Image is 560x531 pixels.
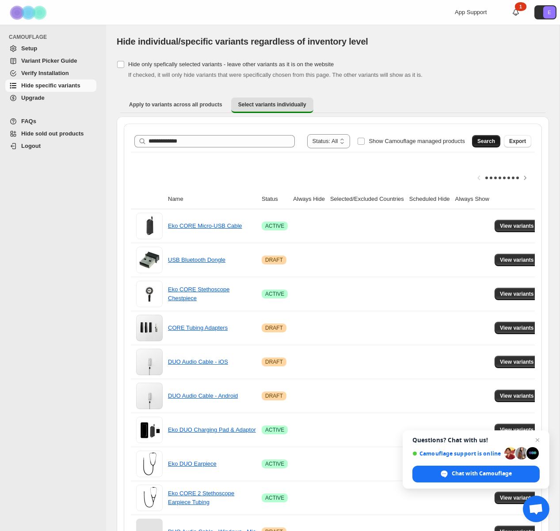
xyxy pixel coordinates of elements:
span: Chat with Camouflage [452,470,512,478]
span: Upgrade [21,94,45,101]
a: Variant Picker Guide [5,55,96,67]
span: ACTIVE [265,494,284,501]
button: View variants [495,288,539,300]
span: Avatar with initials E [543,6,556,19]
span: Close chat [532,435,543,445]
button: Avatar with initials E [534,5,556,19]
div: Chat with Camouflage [412,466,540,482]
th: Name [165,189,259,209]
span: View variants [500,358,534,365]
th: Always Hide [290,189,328,209]
button: Search [472,135,500,147]
button: Export [504,135,531,147]
span: CAMOUFLAGE [9,34,100,41]
a: CORE Tubing Adapters [168,324,228,331]
a: Hide sold out products [5,128,96,140]
span: View variants [500,392,534,399]
a: Eko CORE 2 Stethoscope Earpiece Tubing [168,490,234,505]
button: View variants [495,220,539,232]
span: Variant Picker Guide [21,57,77,64]
span: Hide only spefically selected variants - leave other variants as it is on the website [128,61,334,68]
button: View variants [495,424,539,436]
span: ACTIVE [265,426,284,433]
div: Open chat [523,496,549,522]
span: View variants [500,290,534,298]
span: View variants [500,494,534,501]
a: USB Bluetooth Dongle [168,256,225,263]
a: Setup [5,42,96,55]
img: Eko DUO Charging Pad & Adaptor [136,417,163,443]
button: View variants [495,492,539,504]
a: Verify Installation [5,67,96,79]
span: Select variants individually [238,101,306,108]
text: E [548,10,551,15]
span: DRAFT [265,358,283,365]
a: Eko CORE Micro-USB Cable [168,222,242,229]
span: DRAFT [265,256,283,264]
span: ACTIVE [265,222,284,230]
a: 1 [511,8,520,17]
div: 1 [515,2,526,11]
img: Eko DUO Earpiece [136,451,163,477]
span: FAQs [21,118,36,124]
a: Eko DUO Charging Pad & Adaptor [168,426,256,433]
a: FAQs [5,115,96,128]
img: Camouflage [7,0,51,25]
span: DRAFT [265,392,283,399]
img: DUO Audio Cable - Android [136,383,163,409]
button: View variants [495,390,539,402]
span: Setup [21,45,37,52]
a: DUO Audio Cable - iOS [168,358,228,365]
span: DRAFT [265,324,283,331]
th: Scheduled Hide [407,189,453,209]
a: DUO Audio Cable - Android [168,392,238,399]
img: USB Bluetooth Dongle [136,247,163,273]
span: Logout [21,143,41,149]
span: Verify Installation [21,70,69,76]
img: Eko CORE Micro-USB Cable [136,213,163,239]
a: Logout [5,140,96,152]
span: Hide individual/specific variants regardless of inventory level [117,37,368,46]
button: View variants [495,322,539,334]
span: ACTIVE [265,460,284,467]
span: Questions? Chat with us! [412,437,540,444]
span: Hide specific variants [21,82,80,89]
th: Always Show [453,189,492,209]
span: View variants [500,324,534,331]
button: View variants [495,356,539,368]
img: Eko CORE Stethoscope Chestpiece [136,281,163,307]
a: Eko DUO Earpiece [168,460,217,467]
span: Apply to variants across all products [129,101,222,108]
span: App Support [455,9,487,15]
a: Upgrade [5,92,96,104]
button: Apply to variants across all products [122,98,229,112]
span: Show Camouflage managed products [369,138,465,144]
span: View variants [500,426,534,433]
img: CORE Tubing Adapters [136,315,163,341]
span: If checked, it will only hide variants that were specifically chosen from this page. The other va... [128,72,423,78]
th: Status [259,189,290,209]
button: Select variants individually [231,98,313,113]
th: Selected/Excluded Countries [328,189,407,209]
span: View variants [500,222,534,230]
span: Search [477,138,495,145]
a: Hide specific variants [5,79,96,92]
button: Scroll table right one column [519,172,531,184]
button: View variants [495,254,539,266]
span: Export [509,138,526,145]
span: View variants [500,256,534,264]
span: Hide sold out products [21,130,84,137]
span: ACTIVE [265,290,284,298]
img: DUO Audio Cable - iOS [136,349,163,375]
a: Eko CORE Stethoscope Chestpiece [168,286,229,301]
span: Camouflage support is online [412,450,501,457]
img: Eko CORE 2 Stethoscope Earpiece Tubing [136,485,163,511]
